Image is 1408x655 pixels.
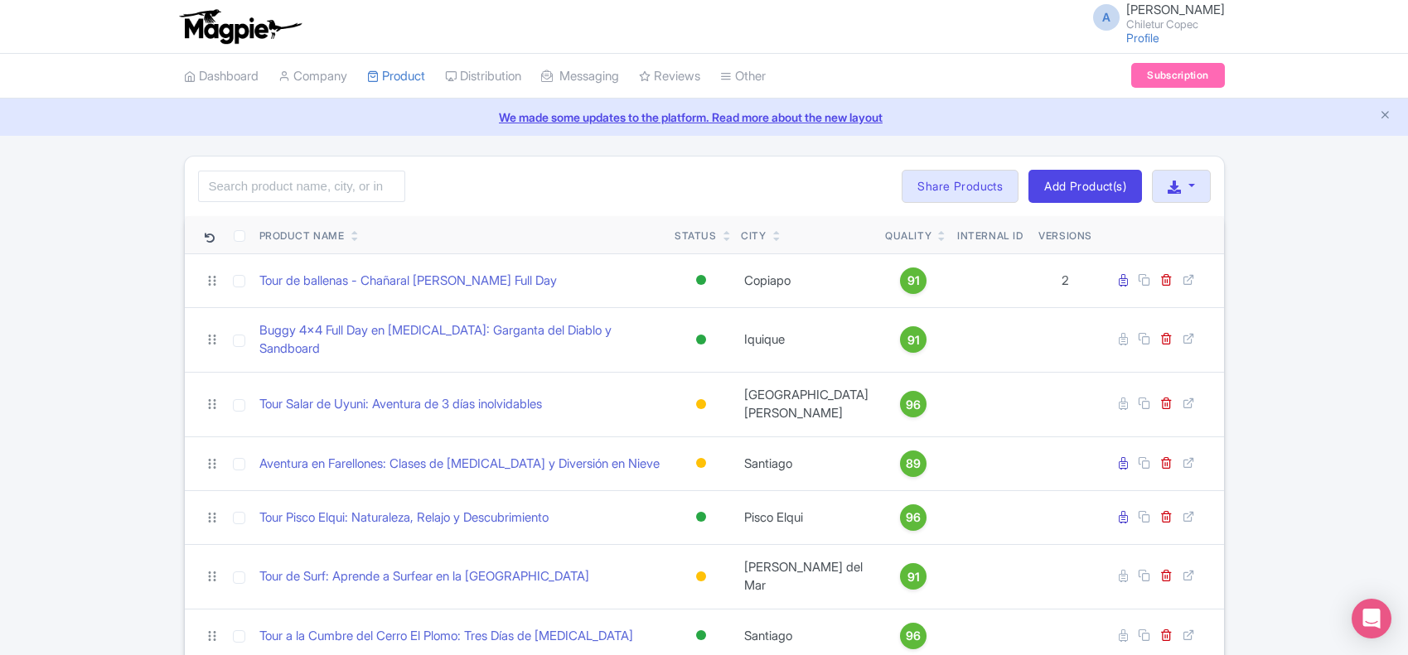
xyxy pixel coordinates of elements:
a: Distribution [445,54,521,99]
a: Tour Pisco Elqui: Naturaleza, Relajo y Descubrimiento [259,508,549,527]
div: City [741,229,766,243]
span: [PERSON_NAME] [1126,2,1225,17]
input: Search product name, city, or interal id [198,171,405,202]
a: 91 [885,326,941,353]
a: 96 [885,391,941,417]
td: [GEOGRAPHIC_DATA][PERSON_NAME] [734,372,878,436]
a: A [PERSON_NAME] Chiletur Copec [1083,3,1225,30]
img: logo-ab69f6fb50320c5b225c76a69d11143b.png [176,8,304,45]
td: Santiago [734,436,878,490]
a: 96 [885,623,941,649]
span: 89 [906,455,921,473]
a: 91 [885,563,941,590]
div: Active [693,624,709,648]
div: Active [693,328,709,352]
div: Building [693,565,709,589]
a: Tour Salar de Uyuni: Aventura de 3 días inolvidables [259,395,542,414]
a: Subscription [1131,63,1224,88]
a: Profile [1126,31,1159,45]
span: A [1093,4,1120,31]
a: Tour a la Cumbre del Cerro El Plomo: Tres Días de [MEDICAL_DATA] [259,627,633,646]
div: Status [675,229,717,243]
span: 91 [907,272,920,290]
div: Quality [885,229,931,243]
a: 89 [885,450,941,477]
div: Product Name [259,229,345,243]
div: Building [693,451,709,475]
span: 91 [907,568,920,586]
a: We made some updates to the platform. Read more about the new layout [10,108,1398,126]
span: 96 [906,508,921,527]
a: Tour de Surf: Aprende a Surfear en la [GEOGRAPHIC_DATA] [259,567,589,586]
td: Copiapo [734,253,878,307]
a: Messaging [541,54,619,99]
td: [PERSON_NAME] del Mar [734,544,878,609]
th: Versions [1032,216,1099,254]
a: Share Products [902,170,1019,203]
a: 96 [885,504,941,531]
th: Internal ID [949,216,1033,254]
a: Aventura en Farellones: Clases de [MEDICAL_DATA] y Diversión en Nieve [259,455,660,474]
a: Buggy 4x4 Full Day en [MEDICAL_DATA]: Garganta del Diablo y Sandboard [259,321,662,359]
td: Iquique [734,307,878,372]
span: 91 [907,331,920,349]
a: Add Product(s) [1028,170,1142,203]
span: 96 [906,396,921,414]
td: Pisco Elqui [734,490,878,544]
div: Open Intercom Messenger [1352,599,1391,638]
a: Dashboard [184,54,259,99]
span: 2 [1062,272,1069,288]
div: Building [693,393,709,417]
a: Product [367,54,425,99]
small: Chiletur Copec [1126,19,1225,30]
div: Active [693,268,709,292]
a: Reviews [639,54,700,99]
a: Tour de ballenas - Chañaral [PERSON_NAME] Full Day [259,272,557,291]
a: Other [720,54,766,99]
a: Company [278,54,347,99]
span: 96 [906,627,921,645]
a: 91 [885,267,941,294]
button: Close announcement [1379,107,1391,126]
div: Active [693,505,709,529]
